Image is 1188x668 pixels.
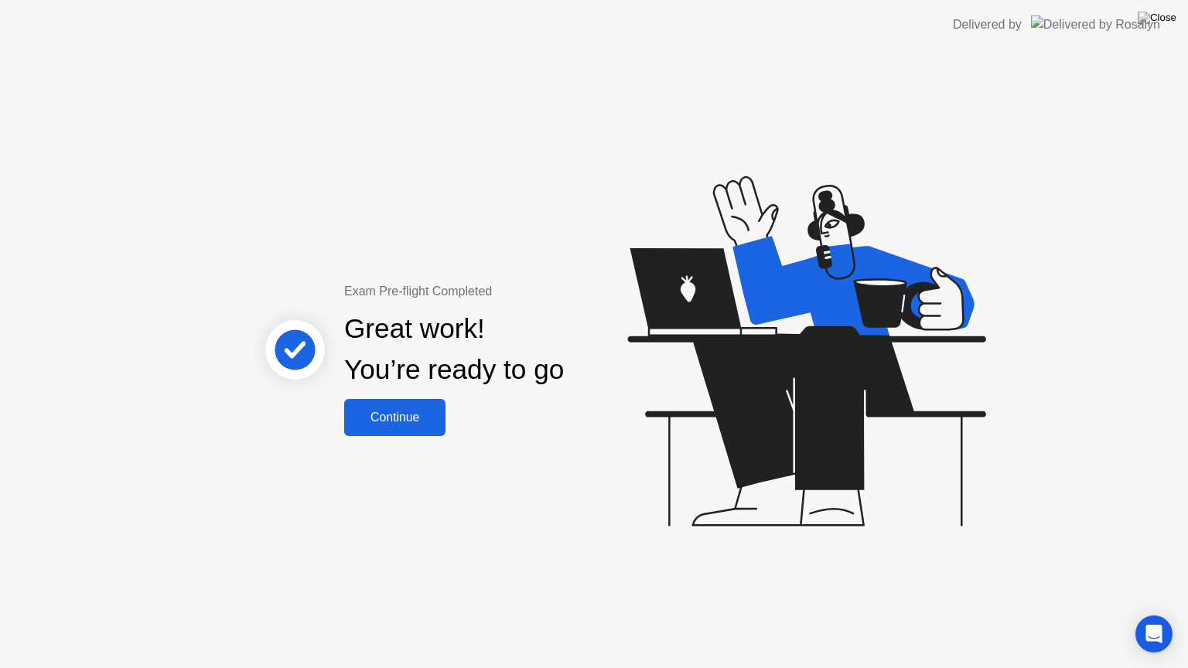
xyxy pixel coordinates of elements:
[349,411,441,424] div: Continue
[1138,12,1176,24] img: Close
[953,15,1022,34] div: Delivered by
[344,399,445,436] button: Continue
[1135,615,1173,653] div: Open Intercom Messenger
[344,282,664,301] div: Exam Pre-flight Completed
[344,308,564,390] div: Great work! You’re ready to go
[1031,15,1160,33] img: Delivered by Rosalyn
